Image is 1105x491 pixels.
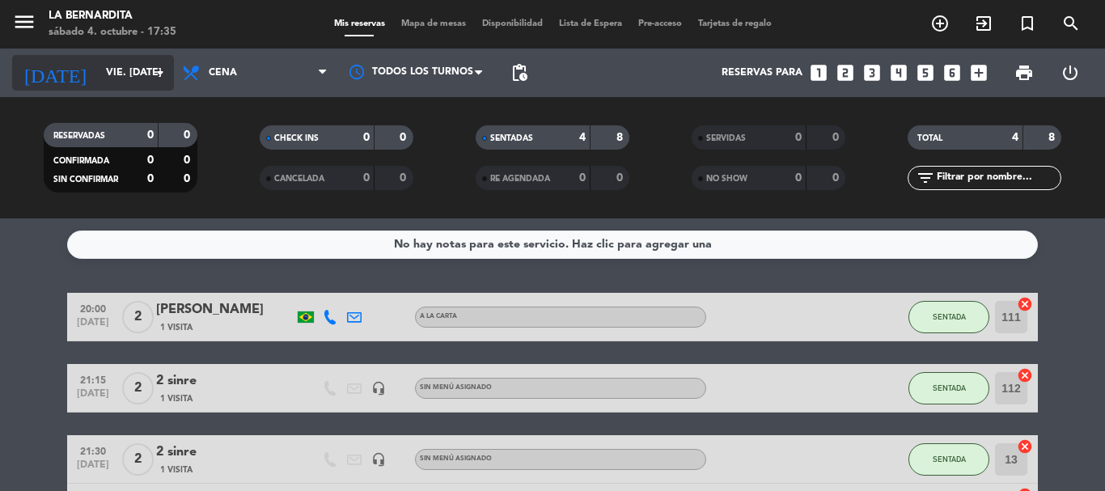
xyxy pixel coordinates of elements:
[1017,438,1033,455] i: cancel
[73,388,113,407] span: [DATE]
[490,134,533,142] span: SENTADAS
[1018,14,1037,33] i: turned_in_not
[908,372,989,404] button: SENTADA
[147,173,154,184] strong: 0
[400,172,409,184] strong: 0
[474,19,551,28] span: Disponibilidad
[363,132,370,143] strong: 0
[1012,132,1018,143] strong: 4
[420,313,457,320] span: A LA CARTA
[933,312,966,321] span: SENTADA
[53,176,118,184] span: SIN CONFIRMAR
[122,372,154,404] span: 2
[184,154,193,166] strong: 0
[147,154,154,166] strong: 0
[888,62,909,83] i: looks_4
[274,134,319,142] span: CHECK INS
[1017,296,1033,312] i: cancel
[862,62,883,83] i: looks_3
[908,443,989,476] button: SENTADA
[915,62,936,83] i: looks_5
[908,301,989,333] button: SENTADA
[551,19,630,28] span: Lista de Espera
[935,169,1061,187] input: Filtrar por nombre...
[363,172,370,184] strong: 0
[73,370,113,388] span: 21:15
[160,321,193,334] span: 1 Visita
[832,132,842,143] strong: 0
[12,55,98,91] i: [DATE]
[832,172,842,184] strong: 0
[160,392,193,405] span: 1 Visita
[510,63,529,83] span: pending_actions
[73,317,113,336] span: [DATE]
[579,172,586,184] strong: 0
[933,455,966,463] span: SENTADA
[974,14,993,33] i: exit_to_app
[122,443,154,476] span: 2
[1061,14,1081,33] i: search
[722,67,802,78] span: Reservas para
[371,452,386,467] i: headset_mic
[1017,367,1033,383] i: cancel
[795,172,802,184] strong: 0
[147,129,154,141] strong: 0
[49,24,176,40] div: sábado 4. octubre - 17:35
[156,442,294,463] div: 2 sinre
[49,8,176,24] div: La Bernardita
[616,132,626,143] strong: 8
[393,19,474,28] span: Mapa de mesas
[184,129,193,141] strong: 0
[579,132,586,143] strong: 4
[326,19,393,28] span: Mis reservas
[795,132,802,143] strong: 0
[122,301,154,333] span: 2
[1047,49,1093,97] div: LOG OUT
[420,384,492,391] span: Sin menú asignado
[942,62,963,83] i: looks_6
[12,10,36,34] i: menu
[160,463,193,476] span: 1 Visita
[968,62,989,83] i: add_box
[53,132,105,140] span: RESERVADAS
[917,134,942,142] span: TOTAL
[73,441,113,459] span: 21:30
[371,381,386,396] i: headset_mic
[706,134,746,142] span: SERVIDAS
[916,168,935,188] i: filter_list
[1048,132,1058,143] strong: 8
[630,19,690,28] span: Pre-acceso
[150,63,170,83] i: arrow_drop_down
[184,173,193,184] strong: 0
[808,62,829,83] i: looks_one
[933,383,966,392] span: SENTADA
[930,14,950,33] i: add_circle_outline
[1061,63,1080,83] i: power_settings_new
[73,459,113,478] span: [DATE]
[420,455,492,462] span: Sin menú asignado
[73,298,113,317] span: 20:00
[835,62,856,83] i: looks_two
[490,175,550,183] span: RE AGENDADA
[1014,63,1034,83] span: print
[156,370,294,392] div: 2 sinre
[53,157,109,165] span: CONFIRMADA
[400,132,409,143] strong: 0
[394,235,712,254] div: No hay notas para este servicio. Haz clic para agregar una
[706,175,747,183] span: NO SHOW
[616,172,626,184] strong: 0
[209,67,237,78] span: Cena
[156,299,294,320] div: [PERSON_NAME]
[12,10,36,40] button: menu
[690,19,780,28] span: Tarjetas de regalo
[274,175,324,183] span: CANCELADA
